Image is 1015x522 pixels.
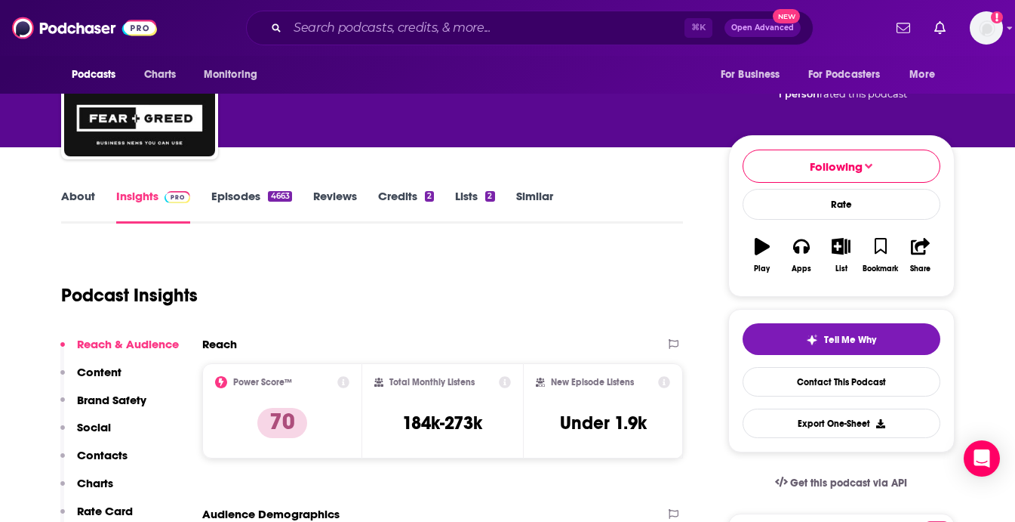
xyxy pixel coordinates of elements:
[970,11,1003,45] button: Show profile menu
[835,264,847,273] div: List
[455,189,494,224] a: Lists2
[204,64,257,85] span: Monitoring
[684,18,712,38] span: ⌘ K
[165,191,191,203] img: Podchaser Pro
[551,377,634,388] h2: New Episode Listens
[211,189,291,224] a: Episodes4663
[268,191,291,202] div: 4663
[77,365,121,379] p: Content
[743,189,940,220] div: Rate
[60,337,179,365] button: Reach & Audience
[116,189,191,224] a: InsightsPodchaser Pro
[863,264,898,273] div: Bookmark
[313,189,357,224] a: Reviews
[425,191,434,202] div: 2
[910,264,930,273] div: Share
[389,377,475,388] h2: Total Monthly Listens
[763,465,920,502] a: Get this podcast via API
[890,15,916,41] a: Show notifications dropdown
[806,334,818,346] img: tell me why sparkle
[810,159,863,174] span: Following
[378,189,434,224] a: Credits2
[77,337,179,351] p: Reach & Audience
[246,11,814,45] div: Search podcasts, credits, & more...
[77,420,111,434] p: Social
[202,337,237,351] h2: Reach
[731,24,794,32] span: Open Advanced
[60,393,146,421] button: Brand Safety
[964,440,1000,477] div: Open Intercom Messenger
[773,9,800,23] span: New
[798,60,903,89] button: open menu
[12,14,157,42] img: Podchaser - Follow, Share and Rate Podcasts
[754,264,770,273] div: Play
[560,412,647,434] h3: Under 1.9k
[288,16,684,40] input: Search podcasts, credits, & more...
[970,11,1003,45] img: User Profile
[909,64,935,85] span: More
[193,60,277,89] button: open menu
[928,15,952,41] a: Show notifications dropdown
[77,476,113,490] p: Charts
[60,365,121,393] button: Content
[233,377,292,388] h2: Power Score™
[144,64,177,85] span: Charts
[792,264,811,273] div: Apps
[77,393,146,407] p: Brand Safety
[710,60,799,89] button: open menu
[782,228,821,283] button: Apps
[808,64,881,85] span: For Podcasters
[77,448,128,462] p: Contacts
[861,228,900,283] button: Bookmark
[257,408,307,438] p: 70
[77,504,133,518] p: Rate Card
[516,189,553,224] a: Similar
[899,60,954,89] button: open menu
[824,334,876,346] span: Tell Me Why
[72,64,116,85] span: Podcasts
[60,476,113,504] button: Charts
[743,409,940,438] button: Export One-Sheet
[820,88,907,100] span: rated this podcast
[743,323,940,355] button: tell me why sparkleTell Me Why
[991,11,1003,23] svg: Add a profile image
[60,420,111,448] button: Social
[485,191,494,202] div: 2
[743,150,940,183] button: Following
[778,88,820,100] span: 1 person
[743,367,940,397] a: Contact This Podcast
[724,19,801,37] button: Open AdvancedNew
[61,60,136,89] button: open menu
[970,11,1003,45] span: Logged in as jhutchinson
[134,60,186,89] a: Charts
[60,448,128,476] button: Contacts
[790,477,907,490] span: Get this podcast via API
[402,412,482,434] h3: 184k-273k
[821,228,860,283] button: List
[202,507,340,521] h2: Audience Demographics
[61,189,95,224] a: About
[900,228,940,283] button: Share
[743,228,782,283] button: Play
[61,284,198,307] h1: Podcast Insights
[721,64,780,85] span: For Business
